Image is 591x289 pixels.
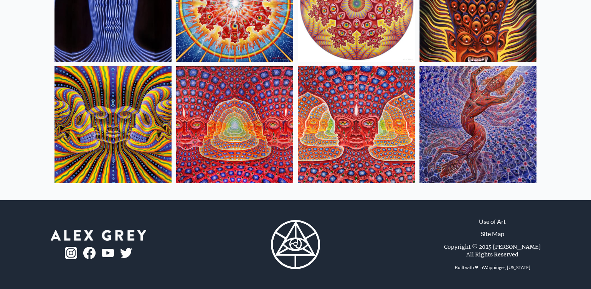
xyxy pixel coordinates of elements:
div: Built with ❤ in [452,261,533,274]
a: Site Map [481,229,504,238]
a: Use of Art [479,217,506,226]
div: All Rights Reserved [466,251,518,258]
a: Wappinger, [US_STATE] [483,264,530,270]
img: fb-logo.png [83,247,96,259]
img: ig-logo.png [65,247,77,259]
img: twitter-logo.png [120,248,132,258]
img: youtube-logo.png [102,249,114,258]
div: Copyright © 2025 [PERSON_NAME] [444,243,541,251]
